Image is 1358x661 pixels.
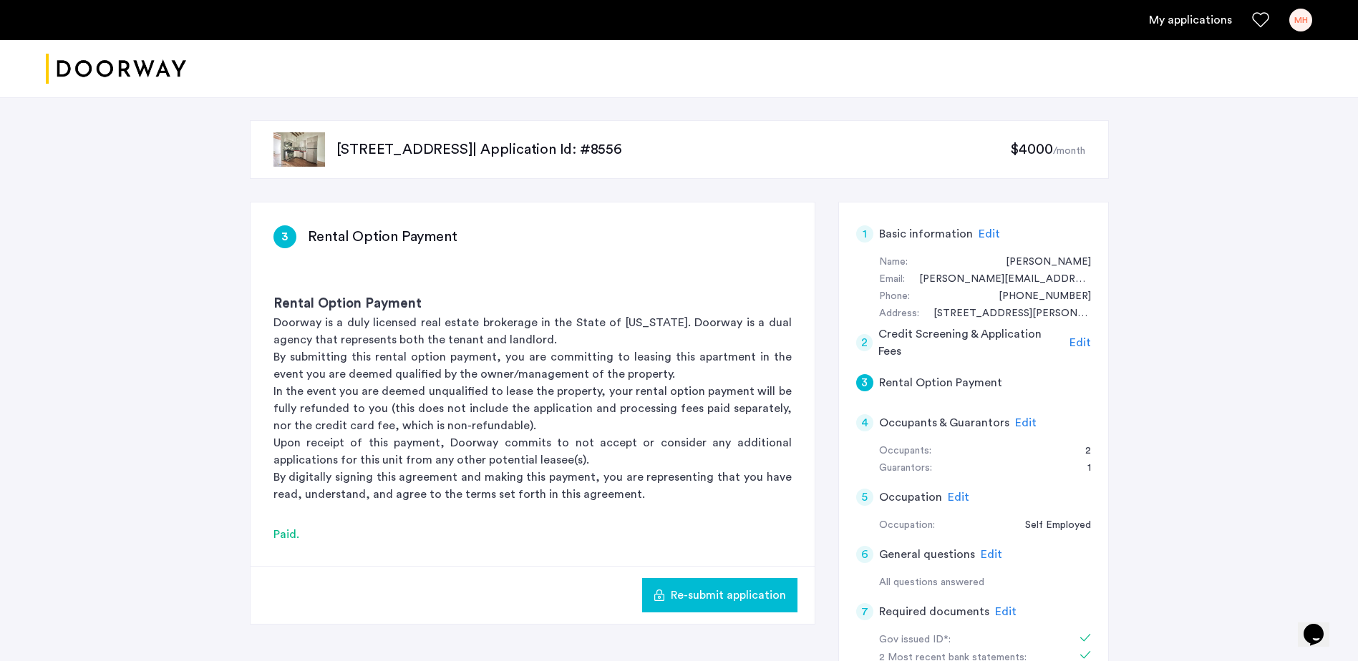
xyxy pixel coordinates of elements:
[1289,9,1312,31] div: MH
[1010,142,1052,157] span: $4000
[991,254,1091,271] div: Marlene Hoffman
[273,469,792,503] p: By digitally signing this agreement and making this payment, you are representing that you have r...
[948,491,969,503] span: Edit
[856,374,873,391] div: 3
[879,574,1091,592] div: All questions answered
[856,546,873,563] div: 6
[1149,11,1232,29] a: My application
[879,288,910,305] div: Phone:
[905,271,1091,288] div: joseph@ecltd.us
[879,632,1059,649] div: Gov issued ID*:
[879,271,905,288] div: Email:
[273,383,792,434] p: In the event you are deemed unqualified to lease the property, your rental option payment will be...
[273,132,325,167] img: apartment
[642,578,797,612] button: button
[856,603,873,620] div: 7
[879,489,942,506] h5: Occupation
[856,489,873,506] div: 5
[879,603,989,620] h5: Required documents
[919,305,1091,323] div: 37217 SE Michaels Rd
[879,414,1009,431] h5: Occupants & Guarantors
[879,517,935,534] div: Occupation:
[308,227,457,247] h3: Rental Option Payment
[879,460,932,477] div: Guarantors:
[1053,146,1085,156] sub: /month
[856,414,873,431] div: 4
[878,325,1064,360] h5: Credit Screening & Application Fees
[1070,337,1091,348] span: Edit
[1011,517,1091,534] div: Self Employed
[671,587,786,604] span: Re-submit application
[1071,443,1091,460] div: 2
[981,549,1002,560] span: Edit
[879,254,908,271] div: Name:
[879,374,1002,391] h5: Rental Option Payment
[273,434,792,469] p: Upon receipt of this payment, Doorway commits to not accept or consider any additional applicatio...
[1015,417,1037,429] span: Edit
[856,225,873,243] div: 1
[879,225,973,243] h5: Basic information
[979,228,1000,240] span: Edit
[1252,11,1269,29] a: Favorites
[879,443,931,460] div: Occupants:
[46,42,186,96] a: Cazamio logo
[879,305,919,323] div: Address:
[856,334,873,351] div: 2
[1073,460,1091,477] div: 1
[879,546,975,563] h5: General questions
[995,606,1017,617] span: Edit
[46,42,186,96] img: logo
[273,526,792,543] div: Paid.
[273,314,792,348] p: Doorway is a duly licensed real estate brokerage in the State of [US_STATE]. Doorway is a dual ag...
[336,139,1011,160] p: [STREET_ADDRESS] | Application Id: #8556
[273,225,296,248] div: 3
[1298,604,1344,647] iframe: chat widget
[273,294,792,314] h3: Rental Option Payment
[984,288,1091,305] div: +15623558634
[273,348,792,383] p: By submitting this rental option payment, you are committing to leasing this apartment in the eve...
